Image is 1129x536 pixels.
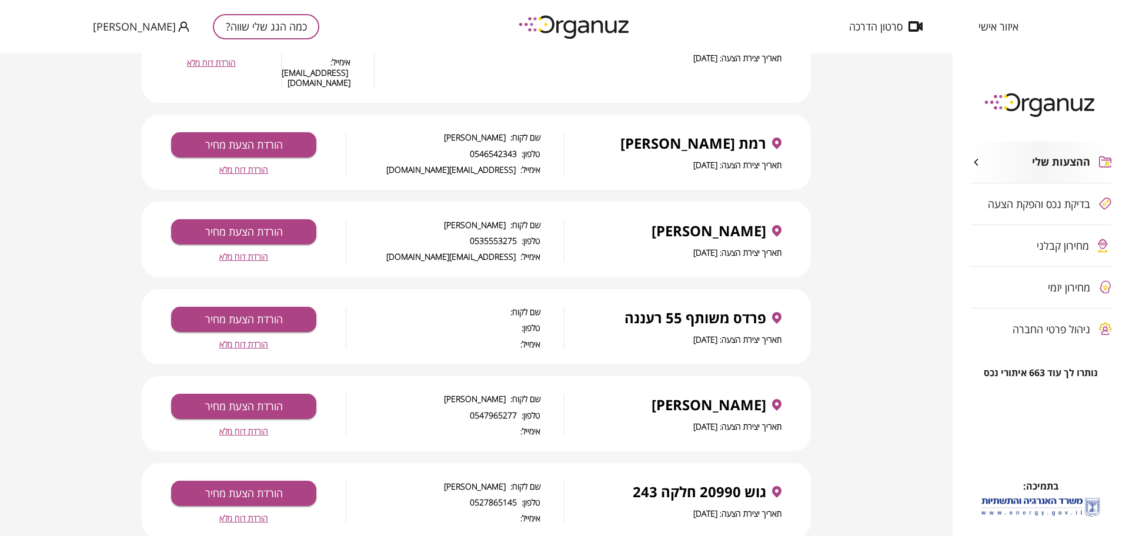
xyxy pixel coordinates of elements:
span: תאריך יצירת הצעה: [DATE] [693,334,781,345]
img: logo [976,88,1105,120]
span: אימייל: [EMAIL_ADDRESS][DOMAIN_NAME] [346,252,540,262]
span: תאריך יצירת הצעה: [DATE] [693,52,781,63]
button: כמה הגג שלי שווה? [213,14,319,39]
button: [PERSON_NAME] [93,19,189,34]
button: הורדת דוח מלא [219,513,268,523]
span: שם לקוח: [PERSON_NAME] [346,481,540,491]
span: טלפון: 0527865145 [346,497,540,507]
button: הורדת דוח מלא [187,58,236,68]
span: טלפון: 0547965277 [346,410,540,420]
span: אימייל: [346,513,540,523]
span: אימייל: [EMAIL_ADDRESS][DOMAIN_NAME] [282,57,350,88]
button: הורדת דוח מלא [219,165,268,175]
img: לוגו משרד האנרגיה [979,493,1103,521]
span: תאריך יצירת הצעה: [DATE] [693,247,781,258]
button: הורדת הצעת מחיר [171,307,316,332]
span: אימייל: [EMAIL_ADDRESS][DOMAIN_NAME] [346,165,540,175]
button: ההצעות שלי [970,142,1111,183]
span: ההצעות שלי [1032,156,1090,169]
span: [PERSON_NAME] [93,21,176,32]
button: איזור אישי [961,21,1036,32]
span: בדיקת נכס והפקת הצעה [988,198,1090,210]
span: בתמיכה: [1023,480,1058,493]
button: סרטון הדרכה [831,21,940,32]
span: טלפון: [346,323,540,333]
span: רמת [PERSON_NAME] [620,135,766,152]
span: תאריך יצירת הצעה: [DATE] [693,508,781,519]
button: הורדת הצעת מחיר [171,132,316,158]
button: הורדת הצעת מחיר [171,394,316,419]
button: הורדת דוח מלא [219,252,268,262]
button: הורדת דוח מלא [219,339,268,349]
span: איזור אישי [978,21,1018,32]
button: בדיקת נכס והפקת הצעה [970,183,1111,225]
span: אימייל: [346,426,540,436]
button: הורדת הצעת מחיר [171,481,316,506]
span: סרטון הדרכה [849,21,903,32]
span: גוש 20990 חלקה 243 [633,484,766,500]
button: הורדת דוח מלא [219,426,268,436]
span: נותרו לך עוד 663 איתורי נכס [984,367,1098,378]
button: הורדת הצעת מחיר [171,219,316,244]
span: שם לקוח: [PERSON_NAME] [346,394,540,404]
span: שם לקוח: [346,307,540,317]
span: [PERSON_NAME] [652,397,766,413]
span: תאריך יצירת הצעה: [DATE] [693,159,781,170]
span: שם לקוח: [PERSON_NAME] [346,132,540,142]
img: logo [510,11,640,43]
span: שם לקוח: [PERSON_NAME] [346,220,540,230]
span: טלפון: 0546542343 [346,149,540,159]
span: טלפון: 0535553275 [346,236,540,246]
span: פרדס משותף 55 רעננה [624,310,766,326]
span: [PERSON_NAME] [652,223,766,239]
span: תאריך יצירת הצעה: [DATE] [693,421,781,432]
span: אימייל: [346,339,540,349]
